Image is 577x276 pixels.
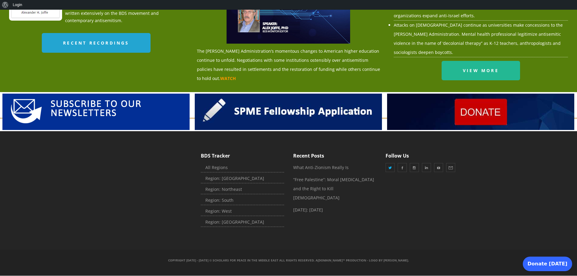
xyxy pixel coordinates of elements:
[201,196,284,205] a: Region: South
[293,152,376,159] h5: Recent Posts
[104,256,473,265] div: Copyright [DATE] - [DATE] © Scholars For Peace in the Middle East All rights reserved. A ™ Produc...
[386,152,469,159] h5: Follow Us
[201,218,284,227] a: Region: [GEOGRAPHIC_DATA]
[63,40,129,46] span: Recent Recordings
[293,207,323,213] a: [DATE]: [DATE]
[220,75,236,81] a: WATCH
[463,68,499,73] span: View More
[318,258,343,263] a: [DOMAIN_NAME]
[42,33,150,52] a: Recent Recordings
[201,207,284,216] a: Region: West
[293,165,349,171] a: What Anti-Zionism Really Is
[201,174,284,184] a: Region: [GEOGRAPHIC_DATA]
[201,152,284,159] h5: BDS Tracker
[201,185,284,195] a: Region: Northeast
[394,22,563,55] a: Attacks on [DEMOGRAPHIC_DATA] continue as universities make concessions to the [PERSON_NAME] Admi...
[293,177,374,201] a: “Free Palestine”: Moral [MEDICAL_DATA] and the Right to Kill [DEMOGRAPHIC_DATA]
[442,61,520,80] a: View More
[201,163,284,173] a: All Regions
